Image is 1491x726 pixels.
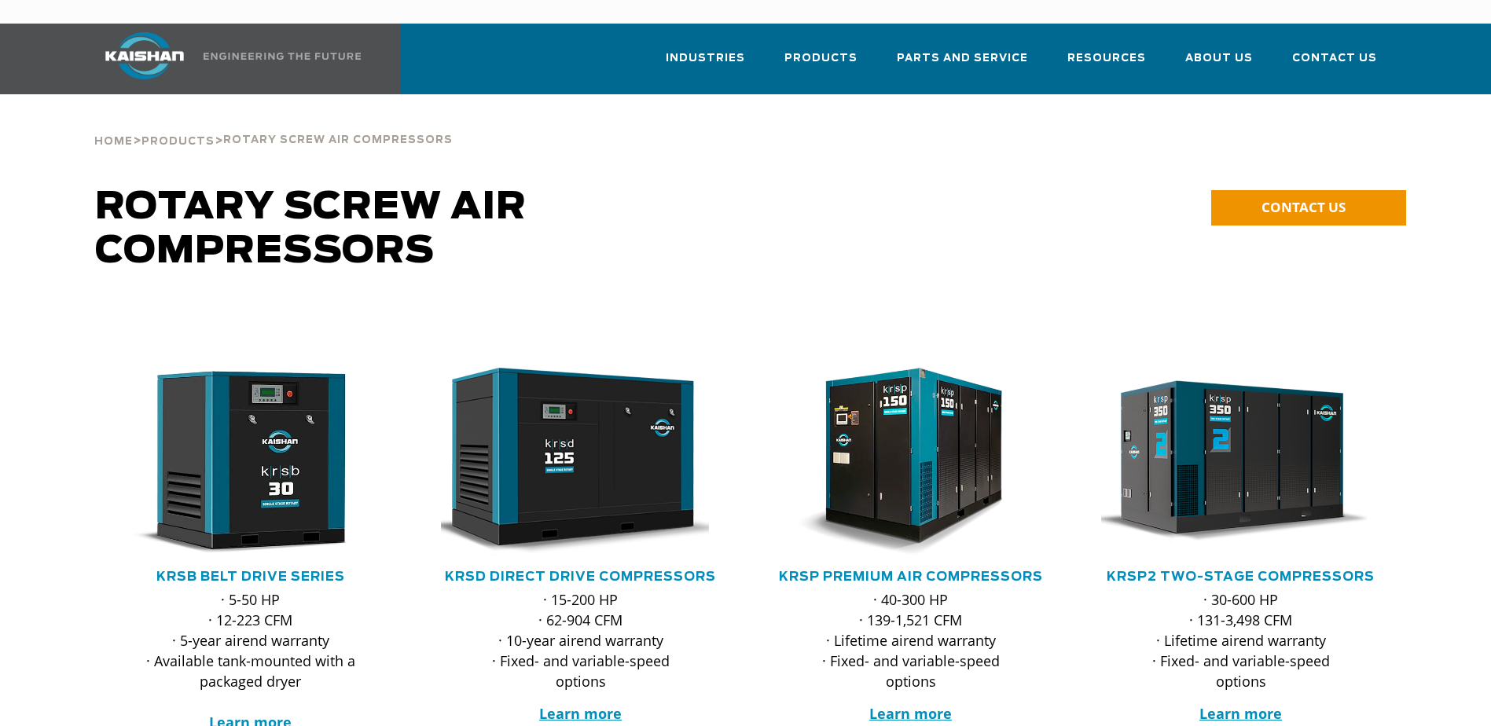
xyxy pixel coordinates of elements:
[445,570,716,583] a: KRSD Direct Drive Compressors
[94,134,133,148] a: Home
[95,189,527,270] span: Rotary Screw Air Compressors
[1185,38,1253,91] a: About Us
[1101,368,1381,556] div: krsp350
[429,368,709,556] img: krsd125
[1199,704,1282,723] a: Learn more
[111,368,391,556] div: krsb30
[539,704,622,723] a: Learn more
[1211,190,1406,225] a: CONTACT US
[441,368,721,556] div: krsd125
[869,704,952,723] a: Learn more
[1292,38,1377,91] a: Contact Us
[1089,368,1369,556] img: krsp350
[1292,49,1377,68] span: Contact Us
[94,137,133,147] span: Home
[1107,570,1375,583] a: KRSP2 Two-Stage Compressors
[897,38,1028,91] a: Parts and Service
[141,137,215,147] span: Products
[86,24,364,94] a: Kaishan USA
[223,135,453,145] span: Rotary Screw Air Compressors
[779,570,1043,583] a: KRSP Premium Air Compressors
[759,368,1039,556] img: krsp150
[472,589,689,691] p: · 15-200 HP · 62-904 CFM · 10-year airend warranty · Fixed- and variable-speed options
[784,49,858,68] span: Products
[897,49,1028,68] span: Parts and Service
[666,38,745,91] a: Industries
[141,134,215,148] a: Products
[1185,49,1253,68] span: About Us
[1261,198,1346,216] span: CONTACT US
[771,368,1051,556] div: krsp150
[1067,49,1146,68] span: Resources
[784,38,858,91] a: Products
[1133,589,1350,691] p: · 30-600 HP · 131-3,498 CFM · Lifetime airend warranty · Fixed- and variable-speed options
[1067,38,1146,91] a: Resources
[666,49,745,68] span: Industries
[204,53,361,60] img: Engineering the future
[99,368,379,556] img: krsb30
[94,94,453,154] div: > >
[156,570,345,583] a: KRSB Belt Drive Series
[86,32,204,79] img: kaishan logo
[802,589,1019,691] p: · 40-300 HP · 139-1,521 CFM · Lifetime airend warranty · Fixed- and variable-speed options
